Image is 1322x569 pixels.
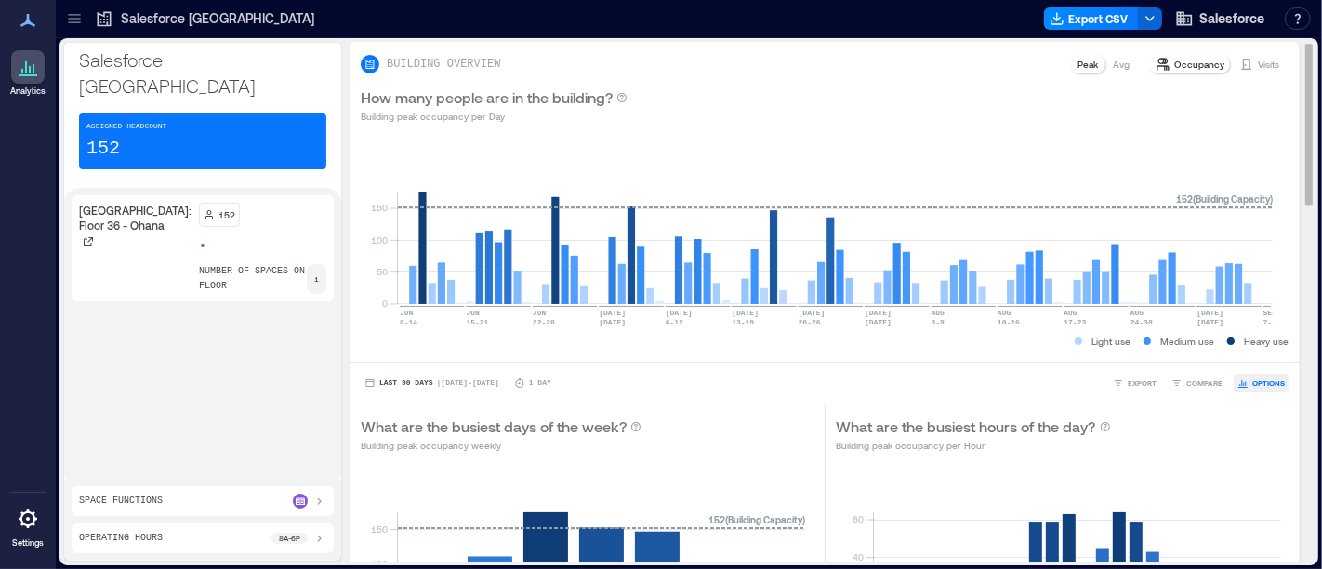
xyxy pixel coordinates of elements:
tspan: 50 [377,266,388,277]
text: JUN [466,309,480,317]
text: AUG [998,309,1011,317]
text: [DATE] [799,309,826,317]
p: Settings [12,537,44,549]
tspan: 150 [371,523,388,535]
p: [GEOGRAPHIC_DATA]: Floor 36 - Ohana [79,203,192,232]
span: OPTIONS [1252,377,1285,389]
text: 17-23 [1064,318,1086,326]
text: JUN [400,309,414,317]
text: AUG [932,309,945,317]
text: 15-21 [466,318,488,326]
button: OPTIONS [1234,374,1289,392]
p: Occupancy [1174,57,1224,72]
tspan: 60 [852,513,863,524]
tspan: 150 [371,202,388,213]
button: Export CSV [1044,7,1139,30]
a: Analytics [5,45,51,102]
text: 20-26 [799,318,821,326]
text: 24-30 [1130,318,1153,326]
p: 1 Day [529,377,551,389]
p: Avg [1113,57,1130,72]
span: EXPORT [1128,377,1157,389]
p: Analytics [10,86,46,97]
text: 6-12 [666,318,683,326]
text: [DATE] [666,309,693,317]
p: Assigned Headcount [86,121,166,132]
p: Building peak occupancy per Hour [837,438,1111,453]
text: [DATE] [1196,309,1223,317]
p: Visits [1258,57,1279,72]
p: 1 [314,273,319,284]
text: AUG [1130,309,1144,317]
p: BUILDING OVERVIEW [387,57,500,72]
text: 13-19 [732,318,754,326]
p: Building peak occupancy weekly [361,438,641,453]
tspan: 0 [382,298,388,309]
tspan: 100 [371,558,388,569]
p: 152 [218,207,235,222]
p: Space Functions [79,494,163,509]
text: [DATE] [865,318,892,326]
p: Peak [1077,57,1098,72]
button: Salesforce [1170,4,1270,33]
span: COMPARE [1186,377,1223,389]
tspan: 100 [371,234,388,245]
text: 7-13 [1263,318,1281,326]
p: number of spaces on floor [199,264,307,294]
text: 22-28 [533,318,555,326]
span: Salesforce [1199,9,1264,28]
p: Salesforce [GEOGRAPHIC_DATA] [121,9,314,28]
p: What are the busiest days of the week? [361,416,627,438]
tspan: 40 [852,551,863,562]
p: How many people are in the building? [361,86,613,109]
text: 8-14 [400,318,417,326]
text: 3-9 [932,318,945,326]
text: [DATE] [599,318,626,326]
p: What are the busiest hours of the day? [837,416,1096,438]
p: Salesforce [GEOGRAPHIC_DATA] [79,46,326,99]
p: Light use [1091,334,1130,349]
p: Heavy use [1244,334,1289,349]
p: 152 [86,136,120,162]
button: Last 90 Days |[DATE]-[DATE] [361,374,503,392]
button: COMPARE [1168,374,1226,392]
text: SEP [1263,309,1277,317]
a: Settings [6,496,50,554]
p: Operating Hours [79,531,163,546]
text: [DATE] [599,309,626,317]
p: Building peak occupancy per Day [361,109,628,124]
text: JUN [533,309,547,317]
text: [DATE] [1196,318,1223,326]
button: EXPORT [1109,374,1160,392]
p: Medium use [1160,334,1214,349]
text: AUG [1064,309,1077,317]
p: 8a - 6p [279,533,300,544]
text: [DATE] [732,309,759,317]
text: [DATE] [865,309,892,317]
text: 10-16 [998,318,1020,326]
